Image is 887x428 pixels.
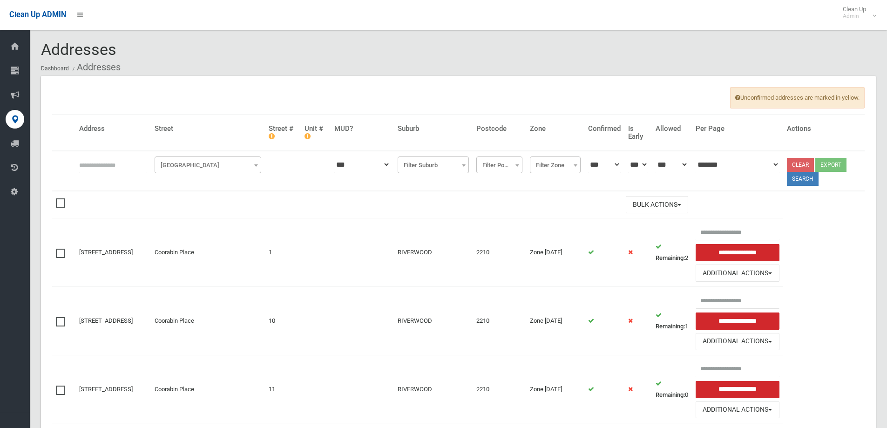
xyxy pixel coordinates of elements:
[473,218,526,287] td: 2210
[652,355,692,423] td: 0
[530,125,581,133] h4: Zone
[656,323,685,330] strong: Remaining:
[394,218,473,287] td: RIVERWOOD
[815,158,846,172] button: Export
[730,87,865,109] span: Unconfirmed addresses are marked in yellow.
[265,287,301,355] td: 10
[473,355,526,423] td: 2210
[473,287,526,355] td: 2210
[476,125,522,133] h4: Postcode
[588,125,621,133] h4: Confirmed
[265,218,301,287] td: 1
[41,40,116,59] span: Addresses
[155,125,261,133] h4: Street
[526,355,584,423] td: Zone [DATE]
[526,218,584,287] td: Zone [DATE]
[843,13,866,20] small: Admin
[626,196,688,213] button: Bulk Actions
[398,125,469,133] h4: Suburb
[79,125,147,133] h4: Address
[656,125,688,133] h4: Allowed
[479,159,520,172] span: Filter Postcode
[394,287,473,355] td: RIVERWOOD
[305,125,327,140] h4: Unit #
[526,287,584,355] td: Zone [DATE]
[70,59,121,76] li: Addresses
[652,287,692,355] td: 1
[265,355,301,423] td: 11
[787,158,814,172] a: Clear
[652,218,692,287] td: 2
[476,156,522,173] span: Filter Postcode
[157,159,259,172] span: Filter Street
[151,287,265,355] td: Coorabin Place
[79,317,133,324] a: [STREET_ADDRESS]
[79,386,133,393] a: [STREET_ADDRESS]
[155,156,261,173] span: Filter Street
[79,249,133,256] a: [STREET_ADDRESS]
[656,254,685,261] strong: Remaining:
[696,401,779,419] button: Additional Actions
[838,6,875,20] span: Clean Up
[696,333,779,350] button: Additional Actions
[532,159,578,172] span: Filter Zone
[394,355,473,423] td: RIVERWOOD
[696,265,779,282] button: Additional Actions
[151,355,265,423] td: Coorabin Place
[530,156,581,173] span: Filter Zone
[151,218,265,287] td: Coorabin Place
[400,159,467,172] span: Filter Suburb
[656,391,685,398] strong: Remaining:
[787,125,861,133] h4: Actions
[41,65,69,72] a: Dashboard
[9,10,66,19] span: Clean Up ADMIN
[398,156,469,173] span: Filter Suburb
[269,125,297,140] h4: Street #
[696,125,779,133] h4: Per Page
[628,125,648,140] h4: Is Early
[787,172,819,186] button: Search
[334,125,390,133] h4: MUD?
